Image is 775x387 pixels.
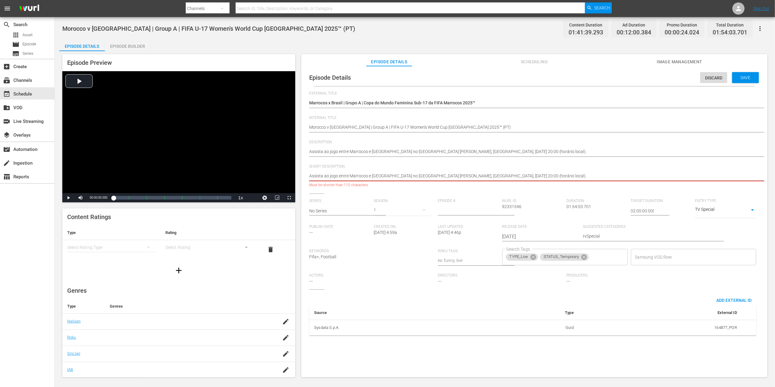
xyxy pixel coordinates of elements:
[309,164,756,169] span: Short Description
[67,351,80,356] a: Sinclair
[3,118,10,125] span: Live Streaming
[540,253,589,261] div: STATUS_Temporary
[486,320,579,336] td: Guid
[700,72,727,83] button: Discard
[309,249,435,254] span: Keywords:
[12,31,19,39] span: Asset
[309,124,756,131] textarea: Morocco v [GEOGRAPHIC_DATA] | Group A | FIFA U-17 Women's World Cup [GEOGRAPHIC_DATA] 2025™ (PT)
[62,225,295,259] table: simple table
[566,273,692,278] span: Producers
[665,21,699,29] div: Promo Duration
[732,72,759,83] button: Save
[374,199,435,204] span: Season:
[12,50,19,57] span: Series
[579,305,742,320] th: External ID
[700,75,727,80] span: Discard
[113,196,231,200] div: Progress Bar
[438,279,441,284] span: ---
[713,21,747,29] div: Total Duration
[3,63,10,70] span: Create
[711,298,756,303] span: Add External Id
[695,199,756,204] span: Entry Type:
[309,74,351,81] span: Episode Details
[374,225,435,229] span: Created On:
[263,242,278,257] button: delete
[105,39,151,51] button: Episode Builder
[374,230,397,235] span: [DATE] 4:59a
[105,39,151,54] div: Episode Builder
[67,319,81,323] a: Nielsen
[617,29,651,36] span: 00:12:00.384
[506,254,532,260] span: TYPE_Live
[309,305,486,320] th: Source
[90,196,107,199] span: 00:00:00.000
[657,58,702,66] span: Image Management
[502,225,580,229] span: Release Date:
[22,32,33,38] span: Asset
[3,21,10,28] span: Search
[283,193,295,202] button: Fullscreen
[309,100,756,107] textarea: Marrocos x Brasil | Grupo A | Copa do Mundo Feminina Sub-17 da FIFA Marrocos 2025™
[665,29,699,36] span: 00:00:24.024
[753,6,769,11] a: Sign Out
[105,299,270,314] th: Genres
[67,213,111,221] span: Content Ratings
[438,199,499,204] span: Episode #:
[59,39,105,54] div: Episode Details
[259,193,271,202] button: Jump To Time
[62,25,355,32] span: Morocco v [GEOGRAPHIC_DATA] | Group A | FIFA U-17 Women's World Cup [GEOGRAPHIC_DATA] 2025™ (PT)
[512,58,557,66] span: Scheduling
[309,230,313,235] span: ---
[579,320,742,336] td: 164877_POR
[309,225,370,229] span: Publish Date:
[15,2,44,16] img: ans4CAIJ8jUAAAAAAAAAAAAAAAAAAAAAAAAgQb4GAAAAAAAAAAAAAAAAAAAAAAAAJMjXAAAAAAAAAAAAAAAAAAAAAAAAgAT5G...
[309,320,486,336] th: Sysdata S.p.A.
[309,305,756,336] table: simple table
[4,5,11,12] span: menu
[711,295,756,305] button: Add External Id
[713,29,747,36] span: 01:54:03.701
[309,91,756,96] span: External Title
[438,273,563,278] span: Directors
[486,305,579,320] th: Type
[566,279,570,284] span: ---
[309,254,336,259] span: Fifa+, Football
[631,199,692,204] span: Target Duration:
[67,367,73,372] a: IAB
[3,159,10,167] span: create
[3,104,10,111] span: VOD
[569,29,603,36] span: 01:41:39.293
[366,58,412,66] span: Episode Details
[59,39,105,51] button: Episode Details
[309,183,756,187] div: Must be shorter than 110 characters
[569,21,603,29] div: Content Duration
[22,51,33,57] span: Series
[583,225,709,229] span: Suggested Categories:
[22,41,36,47] span: Episode
[271,193,283,202] button: Picture-in-Picture
[234,193,247,202] button: Playback Rate
[309,199,370,204] span: Series:
[617,21,651,29] div: Ad Duration
[540,254,583,260] span: STATUS_Temporary
[12,41,19,48] span: Episode
[62,193,74,202] button: Play
[62,299,105,314] th: Type
[502,204,522,209] span: 92331546
[309,116,756,120] span: Internal Title
[309,279,313,284] span: ---
[67,335,76,340] a: Roku
[3,90,10,98] span: Schedule
[161,225,259,240] th: Rating
[74,193,87,202] button: Mute
[438,230,461,235] span: [DATE] 4:46p
[3,173,10,180] span: Reports
[374,201,432,218] div: 1
[309,140,756,145] span: Description
[3,77,10,84] span: Channels
[267,246,274,253] span: delete
[62,71,295,202] div: Video Player
[62,225,161,240] th: Type
[506,253,538,261] div: TYPE_Live
[67,287,87,294] span: Genres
